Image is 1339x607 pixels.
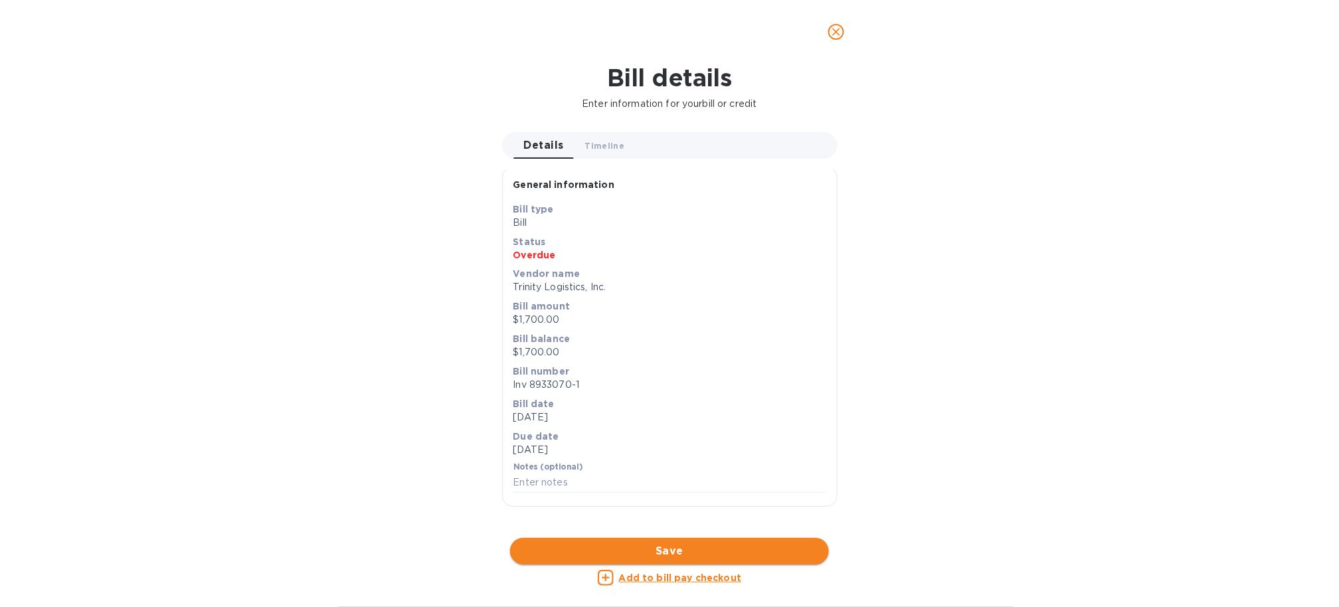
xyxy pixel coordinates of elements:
p: [DATE] [513,443,826,457]
b: Bill date [513,398,555,409]
p: $1,700.00 [513,313,826,327]
span: Details [524,136,564,155]
b: Due date [513,431,559,442]
button: close [820,16,852,48]
label: Notes (optional) [513,464,583,472]
p: [DATE] [513,410,826,424]
b: Bill balance [513,333,571,344]
p: Trinity Logistics, Inc. [513,280,826,294]
p: $1,700.00 [513,345,826,359]
input: Enter notes [513,473,826,493]
b: Bill number [513,366,570,377]
h1: Bill details [11,64,1328,92]
span: Save [521,543,818,559]
b: Bill amount [513,301,571,311]
p: Bill [513,216,826,230]
p: Overdue [513,248,826,262]
b: Bill type [513,204,554,215]
b: Status [513,236,546,247]
button: Save [510,538,829,564]
b: General information [513,179,615,190]
u: Add to bill pay checkout [619,572,742,583]
p: Enter information for your bill or credit [11,97,1328,111]
span: Timeline [585,139,625,153]
p: Inv 8933070-1 [513,378,826,392]
b: Vendor name [513,268,580,279]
